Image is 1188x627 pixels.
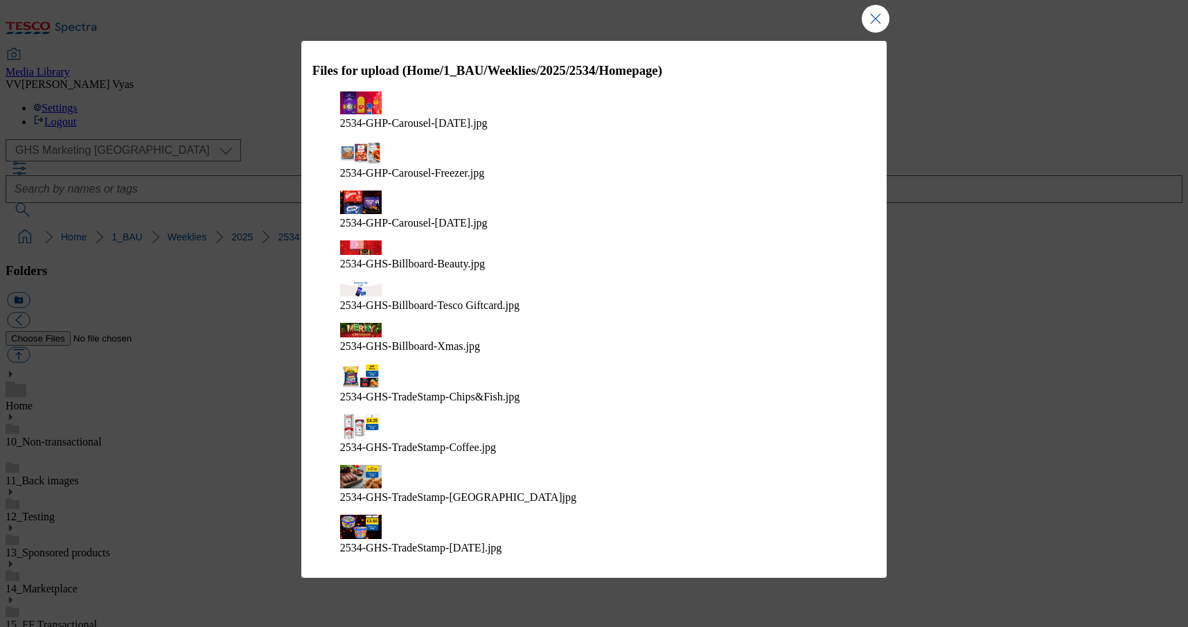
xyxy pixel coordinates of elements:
[340,340,849,353] figcaption: 2534-GHS-Billboard-Xmas.jpg
[340,391,849,403] figcaption: 2534-GHS-TradeStamp-Chips&Fish.jpg
[340,217,849,229] figcaption: 2534-GHP-Carousel-[DATE].jpg
[340,465,382,489] img: preview
[340,414,382,439] img: preview
[340,167,849,179] figcaption: 2534-GHP-Carousel-Freezer.jpg
[340,364,382,388] img: preview
[340,91,382,115] img: preview
[312,63,876,78] h3: Files for upload (Home/1_BAU/Weeklies/2025/2534/Homepage)
[340,141,382,164] img: preview
[340,117,849,130] figcaption: 2534-GHP-Carousel-[DATE].jpg
[862,5,889,33] button: Close Modal
[340,441,849,454] figcaption: 2534-GHS-TradeStamp-Coffee.jpg
[340,542,849,554] figcaption: 2534-GHS-TradeStamp-[DATE].jpg
[340,515,382,539] img: preview
[301,41,887,578] div: Modal
[340,323,382,337] img: preview
[340,281,382,296] img: preview
[340,240,382,255] img: preview
[340,299,849,312] figcaption: 2534-GHS-Billboard-Tesco Giftcard.jpg
[340,258,849,270] figcaption: 2534-GHS-Billboard-Beauty.jpg
[340,491,849,504] figcaption: 2534-GHS-TradeStamp-[GEOGRAPHIC_DATA]jpg
[340,191,382,214] img: preview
